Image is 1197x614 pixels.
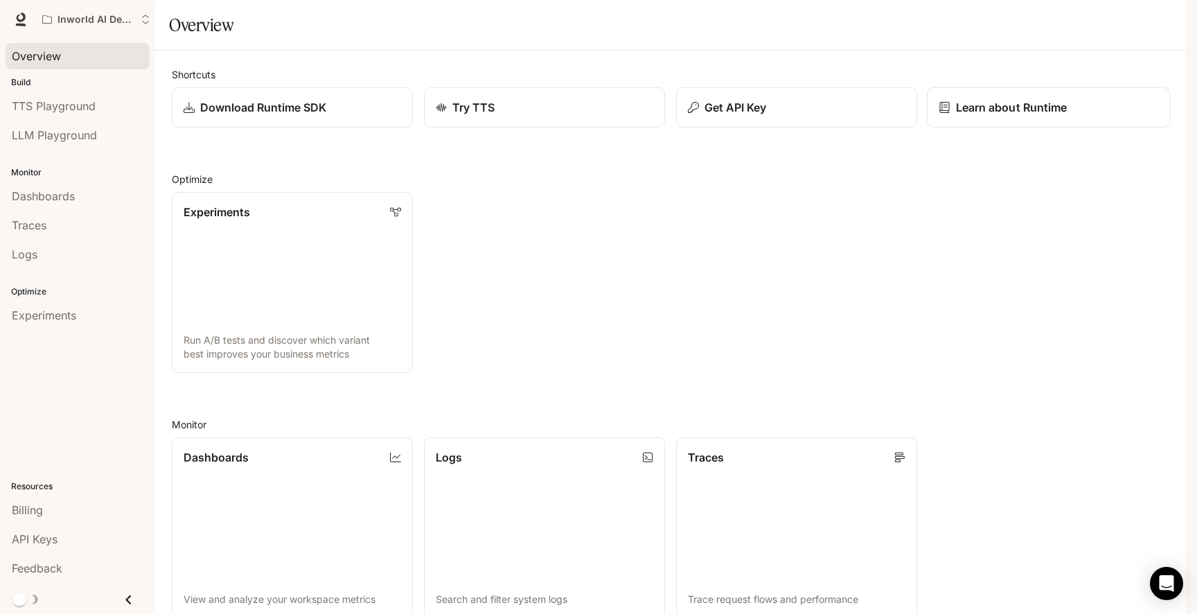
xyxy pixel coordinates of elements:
[436,593,653,606] p: Search and filter system logs
[172,87,413,128] a: Download Runtime SDK
[172,172,1169,186] h2: Optimize
[200,99,326,116] p: Download Runtime SDK
[424,87,665,128] a: Try TTS
[184,333,401,361] p: Run A/B tests and discover which variant best improves your business metrics
[36,6,157,33] button: Open workspace menu
[452,99,495,116] p: Try TTS
[927,87,1170,128] a: Learn about Runtime
[172,67,1169,82] h2: Shortcuts
[688,593,905,606] p: Trace request flows and performance
[956,99,1067,116] p: Learn about Runtime
[676,87,917,128] button: Get API Key
[184,449,249,466] p: Dashboards
[184,204,250,220] p: Experiments
[172,417,1169,432] h2: Monitor
[172,192,413,373] a: ExperimentsRun A/B tests and discover which variant best improves your business metrics
[1150,567,1183,600] div: Open Intercom Messenger
[436,449,462,466] p: Logs
[704,99,766,116] p: Get API Key
[688,449,724,466] p: Traces
[57,14,135,26] p: Inworld AI Demos
[184,593,401,606] p: View and analyze your workspace metrics
[169,11,233,39] h1: Overview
